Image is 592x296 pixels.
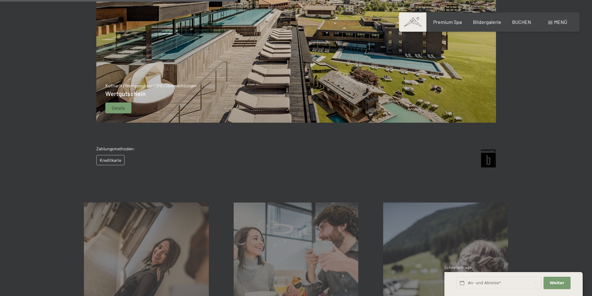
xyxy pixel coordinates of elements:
[550,280,564,286] span: Weiter
[444,281,445,286] span: 1
[512,19,531,25] a: BUCHEN
[433,19,462,25] a: Premium Spa
[473,19,501,25] a: Bildergalerie
[236,163,288,169] span: Einwilligung Marketing*
[544,277,570,289] button: Weiter
[554,19,567,25] span: Menü
[444,265,471,270] span: Schnellanfrage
